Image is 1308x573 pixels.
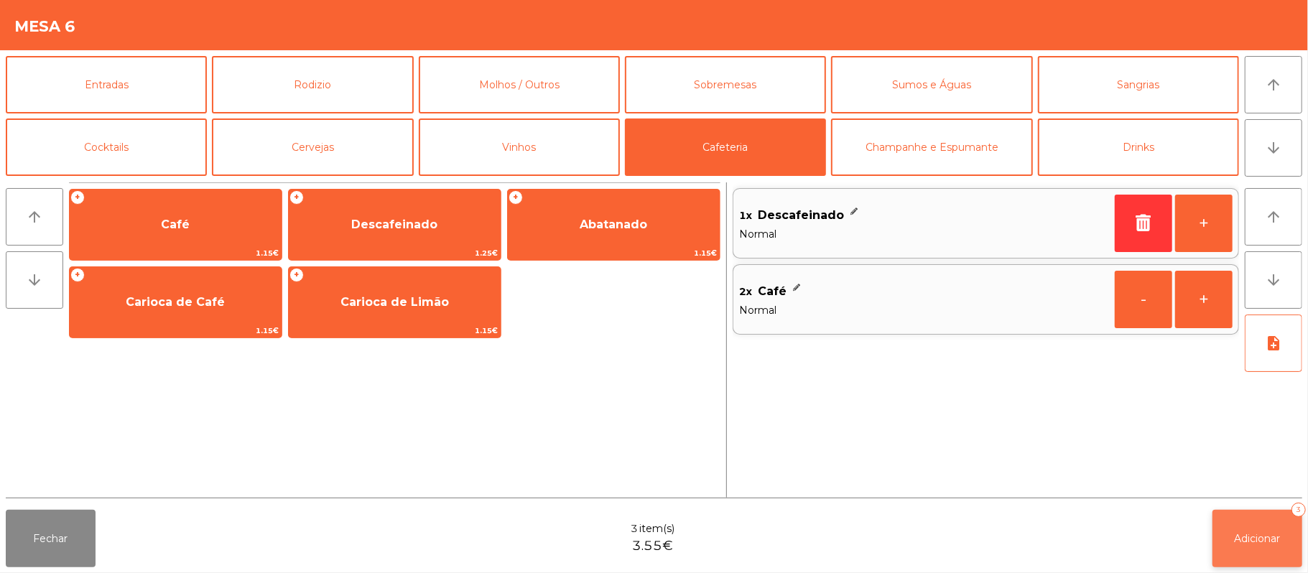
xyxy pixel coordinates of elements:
i: arrow_upward [26,208,43,225]
button: note_add [1245,315,1302,372]
i: arrow_downward [1265,271,1282,289]
span: + [289,190,304,205]
i: arrow_upward [1265,208,1282,225]
span: Abatanado [580,218,647,231]
span: + [70,268,85,282]
button: Fechar [6,510,96,567]
span: Carioca de Limão [340,295,449,309]
span: Café [161,218,190,231]
span: 3.55€ [632,536,673,556]
span: item(s) [639,521,674,536]
span: 1.15€ [70,246,282,260]
span: Descafeinado [758,205,844,226]
button: + [1175,195,1233,252]
span: Café [758,281,787,302]
span: + [509,190,523,205]
button: Cocktails [6,118,207,176]
span: 1x [739,205,752,226]
button: Sumos e Águas [831,56,1032,113]
span: 1.15€ [508,246,720,260]
i: arrow_upward [1265,76,1282,93]
button: Vinhos [419,118,620,176]
span: + [289,268,304,282]
button: Entradas [6,56,207,113]
button: arrow_upward [1245,56,1302,113]
span: 1.15€ [70,324,282,337]
button: arrow_upward [6,188,63,246]
span: 3 [631,521,638,536]
span: + [70,190,85,205]
button: Champanhe e Espumante [831,118,1032,176]
button: Adicionar3 [1212,510,1302,567]
span: Carioca de Café [126,295,225,309]
span: 2x [739,281,752,302]
span: Normal [739,302,1109,318]
button: Molhos / Outros [419,56,620,113]
i: note_add [1265,335,1282,352]
i: arrow_downward [26,271,43,289]
span: 1.15€ [289,324,501,337]
button: Cafeteria [625,118,826,176]
button: arrow_downward [6,251,63,309]
button: arrow_downward [1245,251,1302,309]
span: Descafeinado [351,218,437,231]
span: Adicionar [1235,532,1281,545]
div: 3 [1291,503,1306,517]
button: Cervejas [212,118,413,176]
button: + [1175,271,1233,328]
button: Drinks [1038,118,1239,176]
button: Sobremesas [625,56,826,113]
button: Sangrias [1038,56,1239,113]
i: arrow_downward [1265,139,1282,157]
button: Rodizio [212,56,413,113]
button: arrow_downward [1245,119,1302,177]
span: Normal [739,226,1109,242]
button: arrow_upward [1245,188,1302,246]
h4: Mesa 6 [14,16,75,37]
button: - [1115,271,1172,328]
span: 1.25€ [289,246,501,260]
